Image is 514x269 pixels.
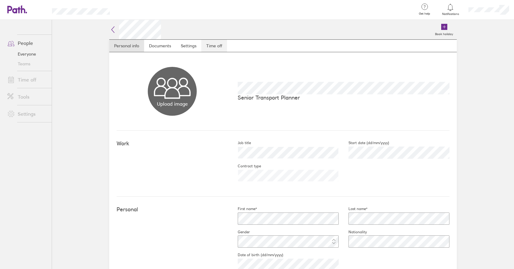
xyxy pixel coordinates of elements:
span: Notifications [441,12,460,16]
h4: Work [117,140,228,147]
span: Get help [415,12,434,16]
a: Settings [2,108,52,120]
a: Time off [201,40,227,52]
label: Gender [228,230,250,234]
a: Documents [144,40,176,52]
label: Contract type [228,164,261,169]
label: Book holiday [431,31,457,36]
label: Date of birth (dd/mm/yyyy) [228,253,283,257]
label: Start date (dd/mm/yyyy) [339,140,389,145]
a: Everyone [2,49,52,59]
a: Book holiday [431,20,457,39]
a: Tools [2,91,52,103]
label: First name* [228,206,257,211]
label: Job title [228,140,251,145]
a: People [2,37,52,49]
label: Nationality [339,230,367,234]
h4: Personal [117,206,228,213]
a: Personal info [109,40,144,52]
p: Senior Transport Planner [238,94,449,101]
a: Notifications [441,3,460,16]
a: Time off [2,74,52,86]
a: Teams [2,59,52,69]
label: Last name* [339,206,367,211]
a: Settings [176,40,201,52]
